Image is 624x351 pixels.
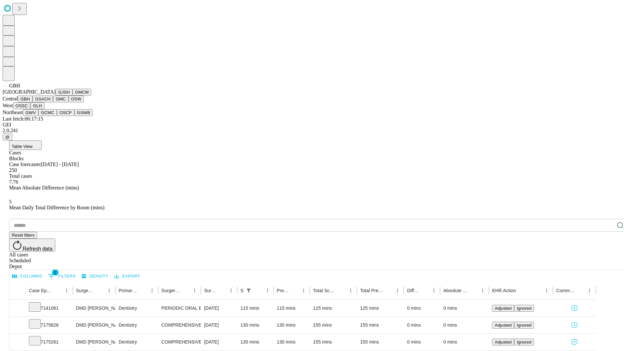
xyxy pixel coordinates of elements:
span: Mean Daily Total Difference by Room (mins) [9,205,104,210]
button: Density [80,271,110,281]
button: Sort [254,286,263,295]
span: [GEOGRAPHIC_DATA] [3,89,56,95]
button: Table View [9,140,42,150]
button: Expand [13,303,22,314]
button: Adjusted [492,322,514,329]
button: Select columns [11,271,44,281]
span: 7.76 [9,179,18,185]
button: Sort [469,286,478,295]
div: 155 mins [360,317,401,333]
div: 7141061 [29,300,70,317]
span: 1 [52,269,58,276]
button: Ignored [514,339,534,345]
button: OSCP [57,109,74,116]
div: 155 mins [360,334,401,350]
div: 115 mins [240,300,270,317]
button: Sort [516,286,526,295]
div: [DATE] [204,317,234,333]
button: GLH [30,102,44,109]
button: Sort [384,286,393,295]
button: Sort [217,286,227,295]
div: DMD [PERSON_NAME] R Dmd [76,300,112,317]
div: Total Scheduled Duration [313,288,336,293]
button: Adjusted [492,339,514,345]
div: Dentistry [119,317,155,333]
button: Sort [53,286,62,295]
div: Dentistry [119,300,155,317]
div: Case Epic Id [29,288,52,293]
button: GJSH [56,89,72,96]
div: PERIODIC ORAL EXAM [162,300,198,317]
button: Ignored [514,305,534,312]
span: Adjusted [495,340,512,344]
div: Predicted In Room Duration [277,288,290,293]
button: Menu [429,286,438,295]
span: Case forecaster [9,162,41,167]
button: Menu [346,286,355,295]
button: Menu [299,286,308,295]
button: Menu [105,286,114,295]
button: Refresh data [9,239,55,252]
div: [DATE] [204,300,234,317]
div: 0 mins [407,317,437,333]
button: Sort [290,286,299,295]
button: Reset filters [9,232,37,239]
span: Adjusted [495,323,512,328]
span: Ignored [517,306,531,311]
button: Sort [138,286,148,295]
div: 2.0.241 [3,128,621,134]
button: Menu [585,286,594,295]
div: COMPREHENSIVE ORAL EXAM [162,317,198,333]
div: 155 mins [313,334,354,350]
div: 0 mins [443,317,486,333]
button: Ignored [514,322,534,329]
span: Northeast [3,110,23,115]
div: 7175826 [29,317,70,333]
button: GMC [53,96,68,102]
button: Expand [13,337,22,348]
span: Ignored [517,323,531,328]
span: GBH [9,83,20,88]
span: Last fetch: 06:17:15 [3,116,43,122]
span: Central [3,96,18,101]
button: Sort [420,286,429,295]
button: Sort [337,286,346,295]
span: 250 [9,167,17,173]
button: @ [3,134,12,140]
div: 0 mins [407,300,437,317]
span: Mean Absolute Difference (mins) [9,185,79,190]
div: Scheduled In Room Duration [240,288,243,293]
div: DMD [PERSON_NAME] R Dmd [76,334,112,350]
div: 130 mins [240,334,270,350]
span: Table View [12,144,32,149]
div: 0 mins [443,334,486,350]
button: Menu [542,286,551,295]
span: 5 [9,199,12,204]
div: 155 mins [313,317,354,333]
span: Adjusted [495,306,512,311]
div: Absolute Difference [443,288,468,293]
div: Difference [407,288,420,293]
button: Show filters [46,271,77,281]
button: Show filters [244,286,253,295]
span: Total cases [9,173,32,179]
div: 0 mins [443,300,486,317]
button: Menu [227,286,236,295]
div: COMPREHENSIVE ORAL EXAM [162,334,198,350]
button: GCMC [38,109,57,116]
button: Menu [263,286,272,295]
div: Dentistry [119,334,155,350]
div: Surgery Name [162,288,180,293]
div: Comments [556,288,575,293]
span: @ [5,135,10,139]
div: 115 mins [277,300,307,317]
button: Adjusted [492,305,514,312]
button: Sort [96,286,105,295]
div: [DATE] [204,334,234,350]
span: Refresh data [23,246,53,252]
div: 125 mins [313,300,354,317]
div: 130 mins [240,317,270,333]
button: Sort [576,286,585,295]
div: 0 mins [407,334,437,350]
button: GMCM [72,89,91,96]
